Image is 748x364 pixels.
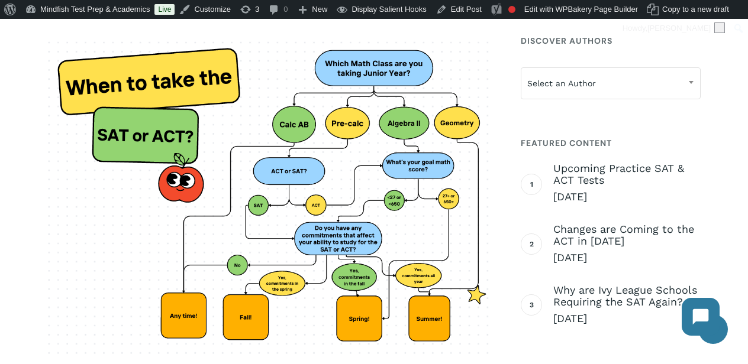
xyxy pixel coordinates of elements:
[521,132,701,154] h4: Featured Content
[553,162,701,186] span: Upcoming Practice SAT & ACT Tests
[553,223,701,265] a: Changes are Coming to the ACT in [DATE] [DATE]
[47,35,495,359] img: A flow chart to determine when to take the SAT or ACT using the following questions: Question 1: ...
[521,67,701,99] span: Select an Author
[647,24,711,32] span: [PERSON_NAME]
[521,30,701,51] h4: Discover Authors
[553,311,701,326] span: [DATE]
[670,286,731,347] iframe: Chatbot
[553,162,701,204] a: Upcoming Practice SAT & ACT Tests [DATE]
[553,284,701,326] a: Why are Ivy League Schools Requiring the SAT Again? [DATE]
[154,4,175,15] a: Live
[508,6,515,13] div: Focus keyphrase not set
[553,284,701,308] span: Why are Ivy League Schools Requiring the SAT Again?
[553,190,701,204] span: [DATE]
[553,251,701,265] span: [DATE]
[553,223,701,247] span: Changes are Coming to the ACT in [DATE]
[521,71,700,96] span: Select an Author
[618,19,730,38] a: Howdy,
